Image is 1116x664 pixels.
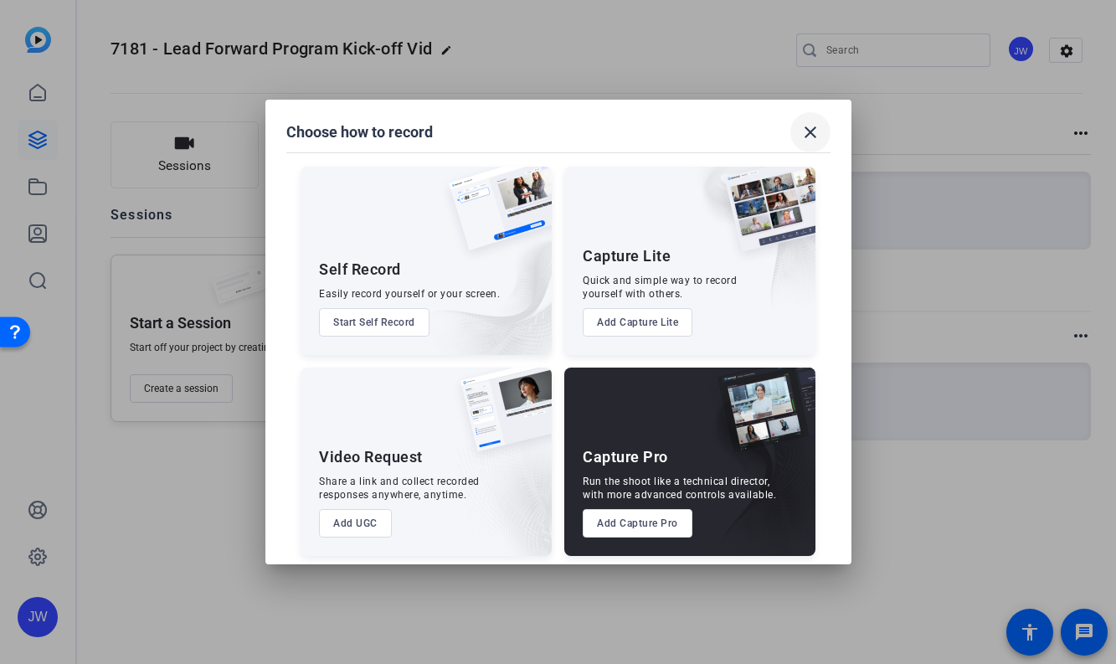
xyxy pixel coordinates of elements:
img: embarkstudio-ugc-content.png [455,420,552,556]
button: Add Capture Pro [583,509,692,538]
button: Start Self Record [319,308,429,337]
div: Video Request [319,447,423,467]
img: capture-lite.png [712,167,815,269]
h1: Choose how to record [286,122,433,142]
div: Quick and simple way to record yourself with others. [583,274,737,301]
button: Add Capture Lite [583,308,692,337]
img: embarkstudio-self-record.png [406,203,552,355]
img: ugc-content.png [448,368,552,469]
img: embarkstudio-capture-lite.png [666,167,815,334]
div: Self Record [319,260,401,280]
div: Share a link and collect recorded responses anywhere, anytime. [319,475,480,502]
div: Capture Pro [583,447,668,467]
div: Run the shoot like a technical director, with more advanced controls available. [583,475,776,502]
div: Easily record yourself or your screen. [319,287,500,301]
div: Capture Lite [583,246,671,266]
img: embarkstudio-capture-pro.png [692,389,815,556]
img: capture-pro.png [705,368,815,470]
img: self-record.png [436,167,552,267]
mat-icon: close [800,122,820,142]
button: Add UGC [319,509,392,538]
